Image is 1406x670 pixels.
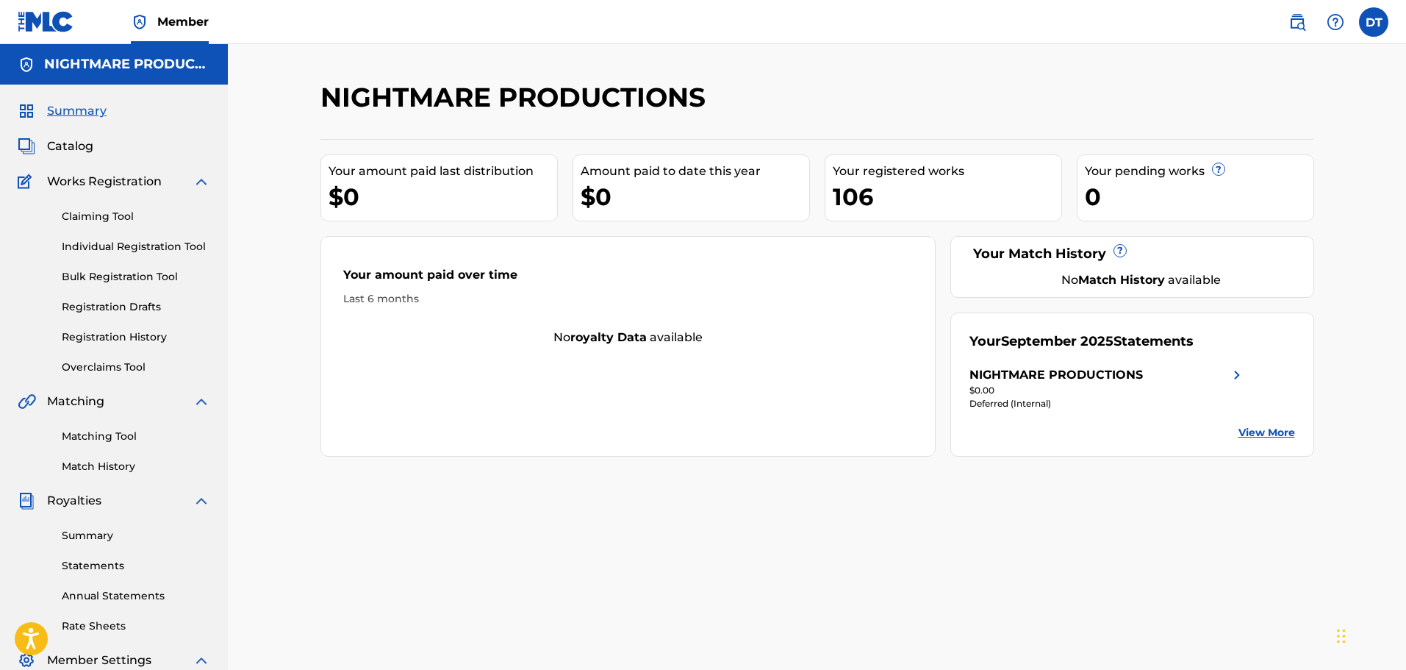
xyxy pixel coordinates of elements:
[193,173,210,190] img: expand
[18,393,36,410] img: Matching
[1114,245,1126,257] span: ?
[329,180,557,213] div: $0
[18,492,35,510] img: Royalties
[62,329,210,345] a: Registration History
[1327,13,1344,31] img: help
[18,138,93,155] a: CatalogCatalog
[47,102,107,120] span: Summary
[47,138,93,155] span: Catalog
[62,619,210,634] a: Rate Sheets
[969,366,1246,410] a: NIGHTMARE PRODUCTIONSright chevron icon$0.00Deferred (Internal)
[18,11,74,32] img: MLC Logo
[62,269,210,285] a: Bulk Registration Tool
[969,244,1295,264] div: Your Match History
[833,163,1061,180] div: Your registered works
[18,102,107,120] a: SummarySummary
[193,492,210,510] img: expand
[1283,7,1312,37] a: Public Search
[47,492,101,510] span: Royalties
[969,332,1194,352] div: Your Statements
[1333,599,1406,670] iframe: Chat Widget
[193,652,210,669] img: expand
[343,266,914,291] div: Your amount paid over time
[18,138,35,155] img: Catalog
[18,173,37,190] img: Works Registration
[157,13,209,30] span: Member
[1078,273,1165,287] strong: Match History
[969,366,1143,384] div: NIGHTMARE PRODUCTIONS
[18,652,35,669] img: Member Settings
[969,397,1246,410] div: Deferred (Internal)
[62,459,210,474] a: Match History
[581,180,809,213] div: $0
[18,102,35,120] img: Summary
[1085,163,1313,180] div: Your pending works
[581,163,809,180] div: Amount paid to date this year
[1337,614,1346,658] div: Drag
[131,13,148,31] img: Top Rightsholder
[1238,425,1295,441] a: View More
[47,173,162,190] span: Works Registration
[62,558,210,574] a: Statements
[1359,7,1388,37] div: User Menu
[1228,366,1246,384] img: right chevron icon
[47,652,151,669] span: Member Settings
[1288,13,1306,31] img: search
[321,329,936,346] div: No available
[833,180,1061,213] div: 106
[343,291,914,307] div: Last 6 months
[62,299,210,315] a: Registration Drafts
[1213,163,1224,175] span: ?
[62,239,210,254] a: Individual Registration Tool
[47,393,104,410] span: Matching
[1085,180,1313,213] div: 0
[329,163,557,180] div: Your amount paid last distribution
[988,271,1295,289] div: No available
[62,429,210,444] a: Matching Tool
[18,56,35,74] img: Accounts
[1001,333,1113,349] span: September 2025
[320,81,713,114] h2: NIGHTMARE PRODUCTIONS
[44,56,210,73] h5: NIGHTMARE PRODUCTIONS
[570,330,647,344] strong: royalty data
[1321,7,1350,37] div: Help
[62,528,210,544] a: Summary
[62,209,210,224] a: Claiming Tool
[62,588,210,604] a: Annual Statements
[193,393,210,410] img: expand
[969,384,1246,397] div: $0.00
[62,360,210,375] a: Overclaims Tool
